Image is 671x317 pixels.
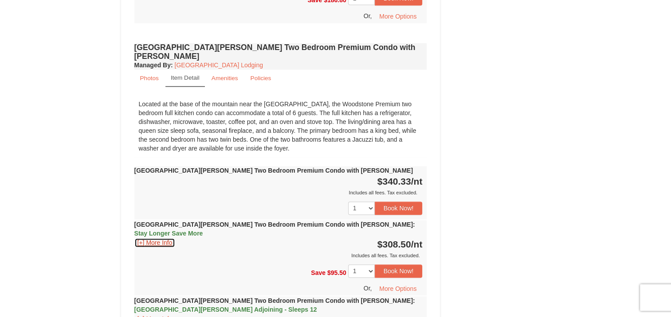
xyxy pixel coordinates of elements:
small: Item Detail [171,74,200,81]
h4: [GEOGRAPHIC_DATA][PERSON_NAME] Two Bedroom Premium Condo with [PERSON_NAME] [134,43,427,61]
span: Or, [364,12,372,19]
button: Book Now! [375,201,423,215]
a: [GEOGRAPHIC_DATA] Lodging [175,62,263,69]
span: : [413,297,415,304]
span: : [413,221,415,228]
button: More Options [373,10,422,23]
a: Policies [244,70,277,87]
strong: [GEOGRAPHIC_DATA][PERSON_NAME] Two Bedroom Premium Condo with [PERSON_NAME] [134,297,415,313]
div: Includes all fees. Tax excluded. [134,188,423,197]
span: Or, [364,285,372,292]
button: Book Now! [375,264,423,278]
a: Photos [134,70,165,87]
small: Photos [140,75,159,81]
span: Save [311,269,326,276]
span: $95.50 [327,269,346,276]
strong: [GEOGRAPHIC_DATA][PERSON_NAME] Two Bedroom Premium Condo with [PERSON_NAME] [134,167,413,174]
span: /nt [411,239,423,249]
span: Stay Longer Save More [134,230,203,237]
small: Amenities [212,75,238,81]
span: /nt [411,176,423,186]
small: Policies [250,75,271,81]
div: Includes all fees. Tax excluded. [134,251,423,260]
span: [GEOGRAPHIC_DATA][PERSON_NAME] Adjoining - Sleeps 12 [134,306,317,313]
a: Amenities [206,70,244,87]
span: $308.50 [377,239,411,249]
div: Located at the base of the mountain near the [GEOGRAPHIC_DATA], the Woodstone Premium two bedroom... [134,95,427,157]
strong: : [134,62,173,69]
strong: $340.33 [377,176,423,186]
a: Item Detail [165,70,205,87]
strong: [GEOGRAPHIC_DATA][PERSON_NAME] Two Bedroom Premium Condo with [PERSON_NAME] [134,221,415,237]
button: [+] More Info [134,238,176,247]
span: Managed By [134,62,171,69]
button: More Options [373,282,422,295]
